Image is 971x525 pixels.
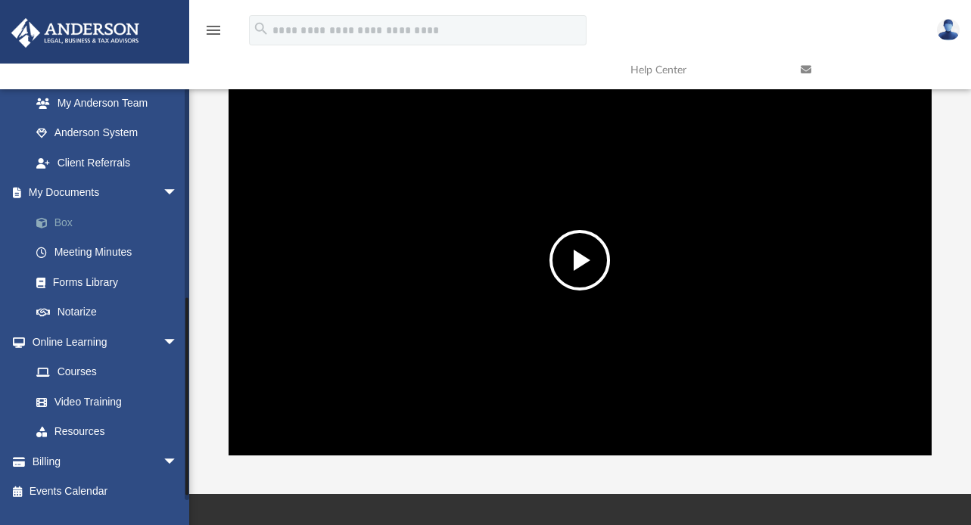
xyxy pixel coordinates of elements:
[204,21,223,39] i: menu
[253,20,269,37] i: search
[229,65,932,455] div: File preview
[11,327,193,357] a: Online Learningarrow_drop_down
[11,178,201,208] a: My Documentsarrow_drop_down
[21,118,193,148] a: Anderson System
[21,417,193,447] a: Resources
[21,148,193,178] a: Client Referrals
[21,297,201,328] a: Notarize
[21,357,193,387] a: Courses
[619,40,789,100] a: Help Center
[937,19,960,41] img: User Pic
[21,88,185,118] a: My Anderson Team
[11,446,201,477] a: Billingarrow_drop_down
[11,477,201,507] a: Events Calendar
[163,327,193,358] span: arrow_drop_down
[21,267,193,297] a: Forms Library
[21,238,201,268] a: Meeting Minutes
[204,29,223,39] a: menu
[163,446,193,477] span: arrow_drop_down
[21,387,185,417] a: Video Training
[229,25,932,455] div: Preview
[21,207,201,238] a: Box
[163,178,193,209] span: arrow_drop_down
[7,18,144,48] img: Anderson Advisors Platinum Portal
